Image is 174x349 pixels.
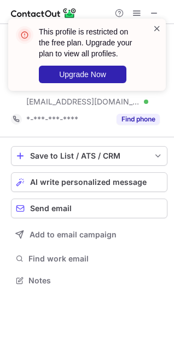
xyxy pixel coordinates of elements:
[59,70,106,79] span: Upgrade Now
[39,26,140,59] header: This profile is restricted on the free plan. Upgrade your plan to view all profiles.
[11,225,167,245] button: Add to email campaign
[117,114,160,125] button: Reveal Button
[30,178,147,187] span: AI write personalized message
[30,152,148,160] div: Save to List / ATS / CRM
[11,251,167,266] button: Find work email
[28,254,163,264] span: Find work email
[30,230,117,239] span: Add to email campaign
[39,66,126,83] button: Upgrade Now
[11,7,77,20] img: ContactOut v5.3.10
[28,276,163,286] span: Notes
[11,199,167,218] button: Send email
[16,26,33,44] img: error
[11,273,167,288] button: Notes
[11,172,167,192] button: AI write personalized message
[30,204,72,213] span: Send email
[11,146,167,166] button: save-profile-one-click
